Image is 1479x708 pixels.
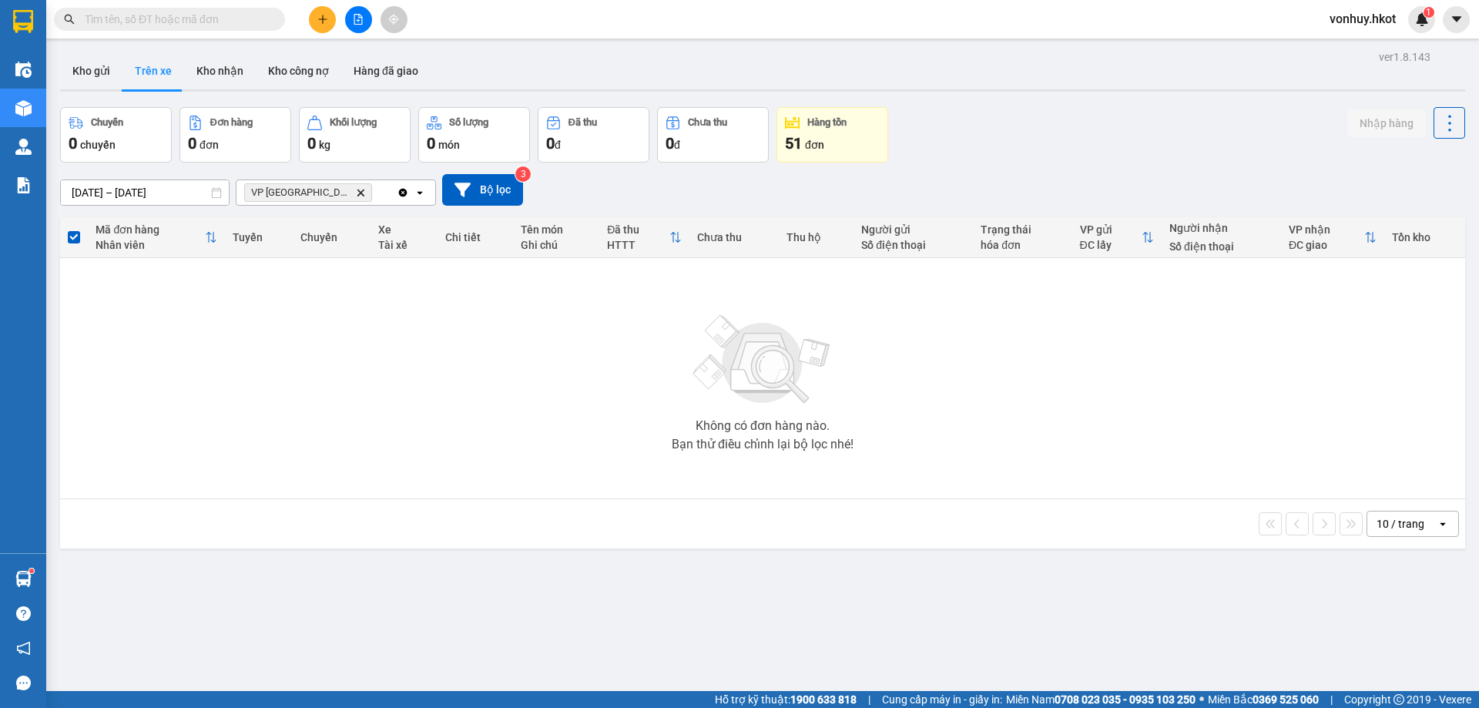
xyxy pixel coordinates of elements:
div: Số điện thoại [861,239,965,251]
div: Trạng thái [981,223,1064,236]
sup: 1 [1424,7,1434,18]
div: Bạn thử điều chỉnh lại bộ lọc nhé! [672,438,854,451]
strong: 0369 525 060 [1253,693,1319,706]
img: warehouse-icon [15,139,32,155]
img: solution-icon [15,177,32,193]
svg: open [1437,518,1449,530]
img: icon-new-feature [1415,12,1429,26]
button: Khối lượng0kg [299,107,411,163]
button: file-add [345,6,372,33]
input: Tìm tên, số ĐT hoặc mã đơn [85,11,267,28]
span: VP Đà Nẵng, close by backspace [244,183,372,202]
div: ĐC lấy [1080,239,1142,251]
img: warehouse-icon [15,571,32,587]
img: logo-vxr [13,10,33,33]
span: 0 [307,134,316,153]
span: 0 [546,134,555,153]
span: question-circle [16,606,31,621]
div: Chưa thu [688,117,727,128]
svg: open [414,186,426,199]
div: Chuyến [91,117,123,128]
span: Cung cấp máy in - giấy in: [882,691,1002,708]
span: đ [555,139,561,151]
div: VP nhận [1289,223,1364,236]
span: 0 [666,134,674,153]
span: caret-down [1450,12,1464,26]
span: ⚪️ [1199,696,1204,703]
div: Chưa thu [697,231,771,243]
div: Chi tiết [445,231,506,243]
div: Khối lượng [330,117,377,128]
span: plus [317,14,328,25]
strong: 0708 023 035 - 0935 103 250 [1055,693,1196,706]
div: Không có đơn hàng nào. [696,420,830,432]
button: Kho công nợ [256,52,341,89]
div: VP gửi [1080,223,1142,236]
span: đơn [200,139,219,151]
button: Kho gửi [60,52,122,89]
button: plus [309,6,336,33]
div: Đã thu [607,223,669,236]
th: Toggle SortBy [599,217,689,258]
div: Số lượng [449,117,488,128]
span: Hỗ trợ kỹ thuật: [715,691,857,708]
div: Thu hộ [786,231,846,243]
div: Người nhận [1169,222,1273,234]
span: Miền Bắc [1208,691,1319,708]
img: warehouse-icon [15,100,32,116]
div: Đã thu [568,117,597,128]
button: Kho nhận [184,52,256,89]
span: notification [16,641,31,656]
div: Chuyến [300,231,363,243]
span: copyright [1393,694,1404,705]
input: Select a date range. [61,180,229,205]
span: | [1330,691,1333,708]
div: 10 / trang [1377,516,1424,532]
div: HTTT [607,239,669,251]
th: Toggle SortBy [88,217,224,258]
span: | [868,691,870,708]
div: ver 1.8.143 [1379,49,1430,65]
span: vonhuy.hkot [1317,9,1408,29]
svg: Clear all [397,186,409,199]
img: warehouse-icon [15,62,32,78]
div: Tên món [521,223,592,236]
div: Tồn kho [1392,231,1457,243]
th: Toggle SortBy [1281,217,1384,258]
span: Miền Nam [1006,691,1196,708]
strong: 1900 633 818 [790,693,857,706]
div: Ghi chú [521,239,592,251]
div: ĐC giao [1289,239,1364,251]
span: chuyến [80,139,116,151]
button: Nhập hàng [1347,109,1426,137]
div: Nhân viên [96,239,204,251]
span: 0 [427,134,435,153]
sup: 1 [29,569,34,573]
span: 1 [1426,7,1431,18]
button: Hàng đã giao [341,52,431,89]
button: Chuyến0chuyến [60,107,172,163]
button: Trên xe [122,52,184,89]
span: 51 [785,134,802,153]
span: đơn [805,139,824,151]
button: Bộ lọc [442,174,523,206]
div: Xe [378,223,430,236]
button: Đã thu0đ [538,107,649,163]
img: svg+xml;base64,PHN2ZyBjbGFzcz0ibGlzdC1wbHVnX19zdmciIHhtbG5zPSJodHRwOi8vd3d3LnczLm9yZy8yMDAwL3N2Zy... [686,306,840,414]
input: Selected VP Đà Nẵng. [375,185,377,200]
span: đ [674,139,680,151]
div: Người gửi [861,223,965,236]
button: Đơn hàng0đơn [179,107,291,163]
div: Tuyến [233,231,285,243]
span: file-add [353,14,364,25]
span: aim [388,14,399,25]
button: aim [381,6,407,33]
div: Đơn hàng [210,117,253,128]
span: VP Đà Nẵng [251,186,350,199]
div: hóa đơn [981,239,1064,251]
div: Số điện thoại [1169,240,1273,253]
div: Hàng tồn [807,117,847,128]
span: message [16,676,31,690]
span: 0 [188,134,196,153]
button: Hàng tồn51đơn [776,107,888,163]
